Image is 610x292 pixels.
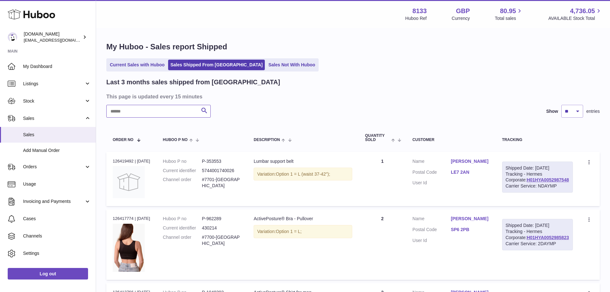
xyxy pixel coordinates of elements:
[106,93,598,100] h3: This page is updated every 15 minutes
[24,38,94,43] span: [EMAIL_ADDRESS][DOMAIN_NAME]
[495,7,523,21] a: 80.95 Total sales
[500,7,516,15] span: 80.95
[506,165,569,171] div: Shipped Date: [DATE]
[23,147,91,154] span: Add Manual Order
[113,138,134,142] span: Order No
[23,216,91,222] span: Cases
[527,235,569,240] a: H01HYA0052985823
[202,216,241,222] dd: P-962289
[495,15,523,21] span: Total sales
[451,158,489,164] a: [PERSON_NAME]
[452,15,470,21] div: Currency
[23,164,84,170] span: Orders
[23,81,84,87] span: Listings
[254,225,352,238] div: Variation:
[412,158,451,166] dt: Name
[202,177,241,189] dd: #7701-[GEOGRAPHIC_DATA]
[254,138,280,142] span: Description
[8,268,88,279] a: Log out
[570,7,595,15] span: 4,736.05
[412,238,451,244] dt: User Id
[254,168,352,181] div: Variation:
[548,15,602,21] span: AVAILABLE Stock Total
[451,169,489,175] a: LE7 2AN
[108,60,167,70] a: Current Sales with Huboo
[113,166,145,198] img: no-photo.jpg
[23,181,91,187] span: Usage
[23,98,84,104] span: Stock
[412,216,451,223] dt: Name
[202,225,241,231] dd: 430214
[106,78,280,87] h2: Last 3 months sales shipped from [GEOGRAPHIC_DATA]
[586,108,600,114] span: entries
[113,216,150,221] div: 126417774 | [DATE]
[163,225,202,231] dt: Current identifier
[276,229,302,234] span: Option 1 = L;
[163,168,202,174] dt: Current identifier
[163,177,202,189] dt: Channel order
[405,15,427,21] div: Huboo Ref
[23,132,91,138] span: Sales
[113,158,150,164] div: 126419492 | [DATE]
[254,216,352,222] div: ActivePosture® Bra - Pullover
[506,222,569,229] div: Shipped Date: [DATE]
[412,180,451,186] dt: User Id
[23,250,91,256] span: Settings
[546,108,558,114] label: Show
[266,60,317,70] a: Sales Not With Huboo
[163,234,202,246] dt: Channel order
[23,233,91,239] span: Channels
[502,162,573,193] div: Tracking - Hermes Corporate:
[451,227,489,233] a: SP6 2PB
[412,227,451,234] dt: Postal Code
[502,138,573,142] div: Tracking
[23,63,91,70] span: My Dashboard
[113,224,145,272] img: anodyne_bh_black_women_back.jpg
[412,169,451,177] dt: Postal Code
[23,115,84,121] span: Sales
[548,7,602,21] a: 4,736.05 AVAILABLE Stock Total
[202,234,241,246] dd: #7700-[GEOGRAPHIC_DATA]
[202,158,241,164] dd: P-353553
[8,32,17,42] img: internalAdmin-8133@internal.huboo.com
[163,158,202,164] dt: Huboo P no
[163,138,188,142] span: Huboo P no
[502,219,573,250] div: Tracking - Hermes Corporate:
[276,171,330,177] span: Option 1 = L (waist 37-42");
[359,209,406,279] td: 2
[412,7,427,15] strong: 8133
[24,31,81,43] div: [DOMAIN_NAME]
[365,134,390,142] span: Quantity Sold
[451,216,489,222] a: [PERSON_NAME]
[456,7,470,15] strong: GBP
[163,216,202,222] dt: Huboo P no
[168,60,265,70] a: Sales Shipped From [GEOGRAPHIC_DATA]
[23,198,84,204] span: Invoicing and Payments
[527,177,569,182] a: H01HYA0052987548
[506,183,569,189] div: Carrier Service: NDAYMP
[106,42,600,52] h1: My Huboo - Sales report Shipped
[412,138,489,142] div: Customer
[202,168,241,174] dd: 5744001740026
[359,152,406,206] td: 1
[506,241,569,247] div: Carrier Service: 2DAYMP
[254,158,352,164] div: Lumbar support belt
